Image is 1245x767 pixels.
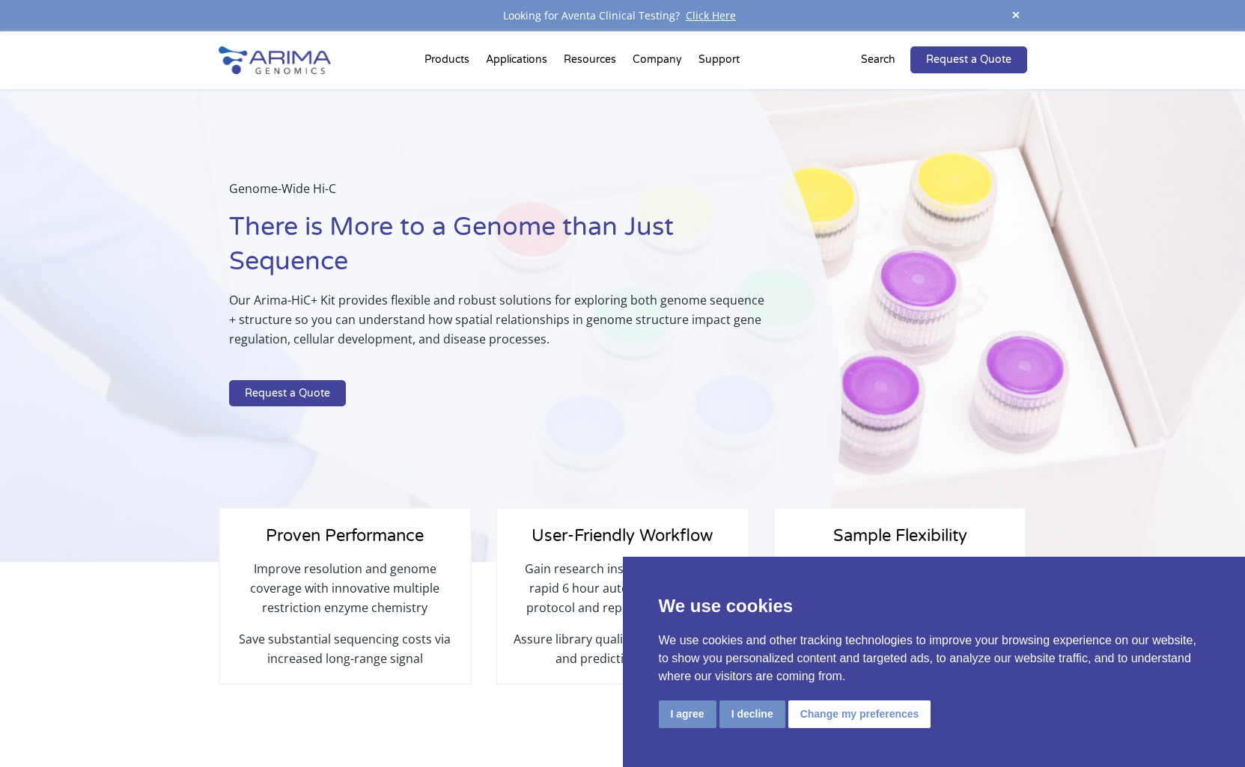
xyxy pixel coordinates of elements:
[861,50,895,70] p: Search
[229,380,346,407] a: Request a Quote
[219,6,1027,25] div: Looking for Aventa Clinical Testing?
[659,632,1210,685] p: We use cookies and other tracking technologies to improve your browsing experience on our website...
[235,629,455,668] p: Save substantial sequencing costs via increased long-range signal
[266,526,424,546] span: Proven Performance
[512,559,732,629] p: Gain research insights quickly with rapid 6 hour automation-friendly protocol and reproducible re...
[532,526,713,546] span: User-Friendly Workflow
[235,559,455,629] p: Improve resolution and genome coverage with innovative multiple restriction enzyme chemistry
[833,526,967,546] span: Sample Flexibility
[680,8,742,22] a: Click Here
[229,210,767,290] h1: There is More to a Genome than Just Sequence
[229,290,767,361] p: Our Arima-HiC+ Kit provides flexible and robust solutions for exploring both genome sequence + st...
[910,46,1027,73] a: Request a Quote
[719,700,785,728] button: I decline
[512,629,732,668] p: Assure library quality with quantitative and predictive QC steps
[659,593,1210,620] p: We use cookies
[659,700,716,728] button: I agree
[229,179,767,210] p: Genome-Wide Hi-C
[788,700,931,728] button: Change my preferences
[219,46,331,74] img: Arima-Genomics-logo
